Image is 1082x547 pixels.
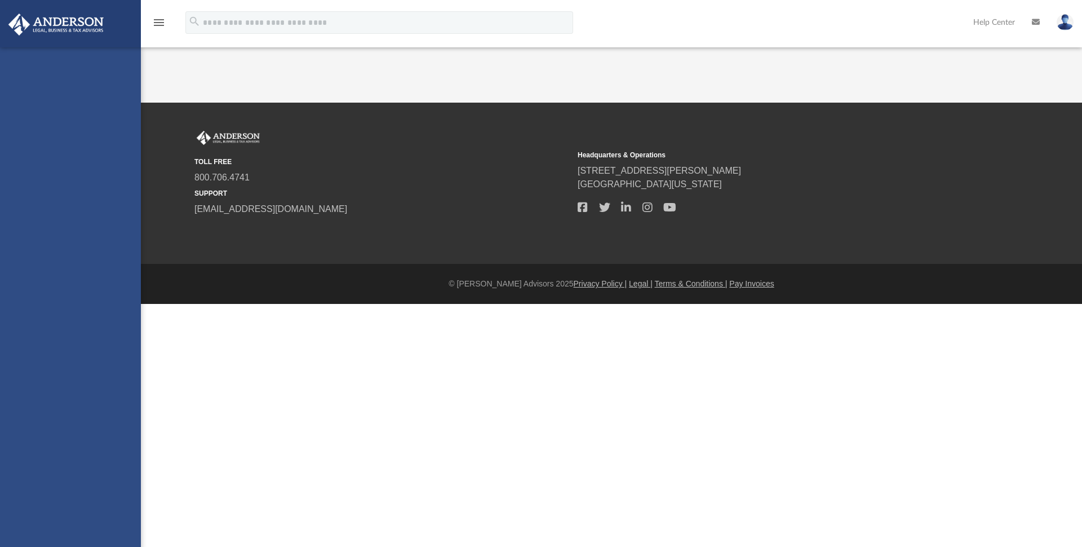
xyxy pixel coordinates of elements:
[194,131,262,145] img: Anderson Advisors Platinum Portal
[578,166,741,175] a: [STREET_ADDRESS][PERSON_NAME]
[629,279,653,288] a: Legal |
[152,16,166,29] i: menu
[194,188,570,198] small: SUPPORT
[194,204,347,214] a: [EMAIL_ADDRESS][DOMAIN_NAME]
[194,157,570,167] small: TOLL FREE
[141,278,1082,290] div: © [PERSON_NAME] Advisors 2025
[188,15,201,28] i: search
[729,279,774,288] a: Pay Invoices
[194,173,250,182] a: 800.706.4741
[655,279,728,288] a: Terms & Conditions |
[1057,14,1074,30] img: User Pic
[5,14,107,36] img: Anderson Advisors Platinum Portal
[574,279,627,288] a: Privacy Policy |
[578,179,722,189] a: [GEOGRAPHIC_DATA][US_STATE]
[578,150,953,160] small: Headquarters & Operations
[152,21,166,29] a: menu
